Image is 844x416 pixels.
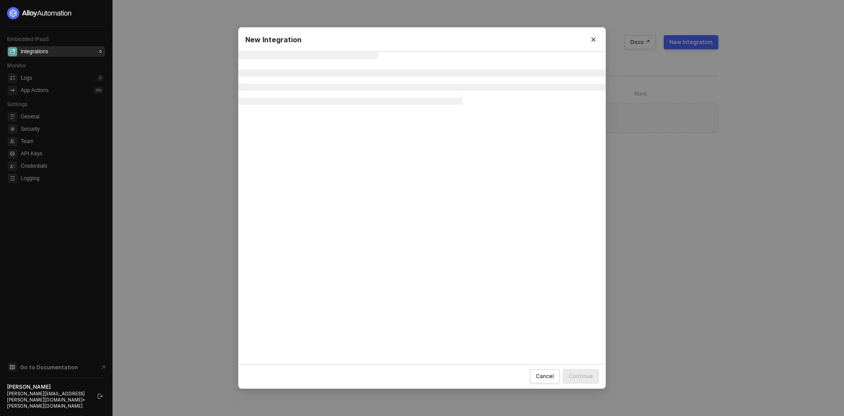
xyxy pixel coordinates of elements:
a: logo [7,7,105,19]
span: document-arrow [99,363,108,372]
div: Integrations [21,48,48,55]
span: Team [21,136,103,147]
span: documentation [8,363,17,372]
button: Docs ↗ [625,35,656,49]
div: Runs [634,90,695,98]
button: Cancel [530,369,560,383]
span: security [8,125,17,134]
a: Knowledge Base [7,362,105,372]
span: General [21,111,103,122]
img: logo [7,7,72,19]
div: Errors [577,90,634,98]
span: team [8,137,17,146]
span: api-key [8,149,17,158]
span: Security [21,124,103,134]
span: Credentials [21,161,103,171]
button: New Integration [664,35,718,49]
span: logging [8,174,17,183]
span: Settings [7,101,27,107]
div: App Actions [21,87,48,94]
button: Close [581,27,606,52]
span: icon-app-actions [8,86,17,95]
div: 0 % [94,87,103,94]
span: credentials [8,162,17,171]
div: 0 [98,48,103,55]
span: logout [98,394,103,399]
span: Go to Documentation [20,364,78,371]
span: Monitor [7,62,26,69]
div: Embedded iPaaS [238,26,718,34]
div: Docs ↗ [630,39,650,46]
span: Embedded iPaaS [7,36,49,42]
div: 0 [98,74,103,81]
div: New Integration [669,39,713,46]
div: Logs [21,74,32,82]
span: general [8,112,17,121]
div: [PERSON_NAME][EMAIL_ADDRESS][PERSON_NAME][DOMAIN_NAME] • [PERSON_NAME][DOMAIN_NAME] [7,390,90,409]
span: API Keys [21,148,103,159]
span: icon-logs [8,74,17,83]
span: integrations [8,47,17,56]
div: New Integration [245,35,599,44]
div: Cancel [536,372,554,380]
div: [PERSON_NAME] [7,383,90,390]
span: Logging [21,173,103,184]
button: Continue [563,369,599,383]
